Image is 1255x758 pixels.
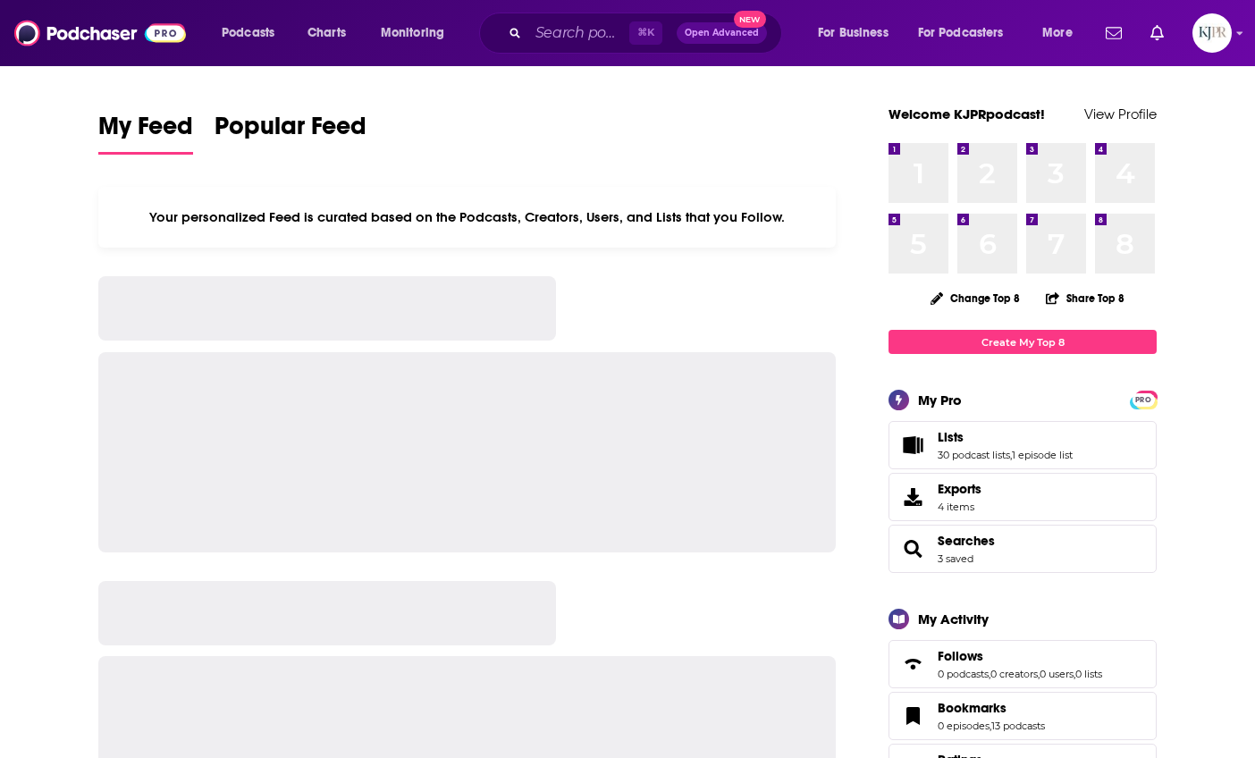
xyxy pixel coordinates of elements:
[1042,21,1073,46] span: More
[895,652,931,677] a: Follows
[98,111,193,152] span: My Feed
[1075,668,1102,680] a: 0 lists
[98,187,836,248] div: Your personalized Feed is curated based on the Podcasts, Creators, Users, and Lists that you Follow.
[889,692,1157,740] span: Bookmarks
[918,21,1004,46] span: For Podcasters
[677,22,767,44] button: Open AdvancedNew
[938,481,981,497] span: Exports
[938,700,1007,716] span: Bookmarks
[895,536,931,561] a: Searches
[209,19,298,47] button: open menu
[818,21,889,46] span: For Business
[1133,393,1154,407] span: PRO
[1099,18,1129,48] a: Show notifications dropdown
[938,720,990,732] a: 0 episodes
[1133,392,1154,406] a: PRO
[938,449,1010,461] a: 30 podcast lists
[889,421,1157,469] span: Lists
[222,21,274,46] span: Podcasts
[889,330,1157,354] a: Create My Top 8
[895,703,931,729] a: Bookmarks
[895,484,931,510] span: Exports
[938,429,964,445] span: Lists
[1045,281,1125,316] button: Share Top 8
[14,16,186,50] img: Podchaser - Follow, Share and Rate Podcasts
[1010,449,1012,461] span: ,
[889,473,1157,521] a: Exports
[990,720,991,732] span: ,
[889,105,1045,122] a: Welcome KJPRpodcast!
[938,501,981,513] span: 4 items
[496,13,799,54] div: Search podcasts, credits, & more...
[1192,13,1232,53] button: Show profile menu
[906,19,1030,47] button: open menu
[918,611,989,627] div: My Activity
[1084,105,1157,122] a: View Profile
[1143,18,1171,48] a: Show notifications dropdown
[734,11,766,28] span: New
[990,668,1038,680] a: 0 creators
[368,19,467,47] button: open menu
[629,21,662,45] span: ⌘ K
[889,640,1157,688] span: Follows
[889,525,1157,573] span: Searches
[991,720,1045,732] a: 13 podcasts
[1030,19,1095,47] button: open menu
[938,648,983,664] span: Follows
[938,700,1045,716] a: Bookmarks
[1192,13,1232,53] img: User Profile
[1192,13,1232,53] span: Logged in as KJPRpodcast
[1012,449,1073,461] a: 1 episode list
[528,19,629,47] input: Search podcasts, credits, & more...
[989,668,990,680] span: ,
[938,533,995,549] a: Searches
[938,429,1073,445] a: Lists
[938,668,989,680] a: 0 podcasts
[918,392,962,408] div: My Pro
[307,21,346,46] span: Charts
[685,29,759,38] span: Open Advanced
[1040,668,1074,680] a: 0 users
[1038,668,1040,680] span: ,
[1074,668,1075,680] span: ,
[98,111,193,155] a: My Feed
[920,287,1031,309] button: Change Top 8
[296,19,357,47] a: Charts
[805,19,911,47] button: open menu
[895,433,931,458] a: Lists
[215,111,366,152] span: Popular Feed
[381,21,444,46] span: Monitoring
[938,648,1102,664] a: Follows
[215,111,366,155] a: Popular Feed
[938,552,973,565] a: 3 saved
